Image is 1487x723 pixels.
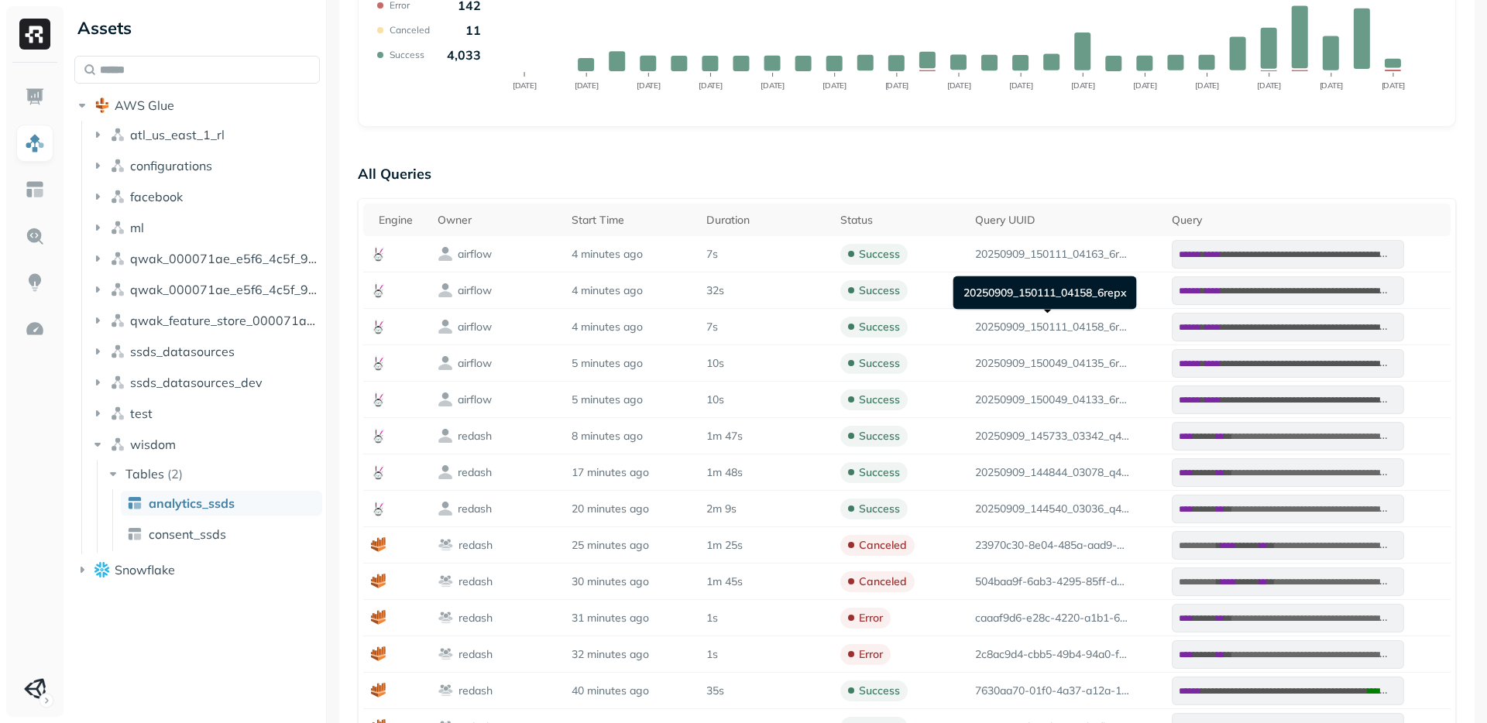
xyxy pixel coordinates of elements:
img: Assets [25,133,45,153]
span: qwak_feature_store_000071ae_e5f6_4c5f_97ab_2b533d00d294 [130,313,321,328]
img: namespace [110,406,125,421]
button: atl_us_east_1_rl [90,122,321,147]
p: 20250909_150111_04163_6repx [975,247,1130,262]
img: owner [438,464,453,480]
p: 20250909_150049_04133_6repx [975,392,1130,407]
span: Snowflake [115,562,175,577]
tspan: [DATE] [1195,81,1219,91]
p: airflow [458,320,492,334]
p: 7s [706,320,718,334]
img: namespace [110,189,125,204]
p: 20 minutes ago [572,502,690,516]
p: success [859,465,900,480]
p: redash [458,502,492,516]
img: namespace [110,437,125,452]
p: All Queries [358,158,1456,189]
p: airflow [458,247,492,262]
span: Tables [125,466,164,481]
tspan: [DATE] [699,81,723,91]
img: Optimization [25,319,45,339]
span: wisdom [130,437,176,452]
p: 504baa9f-6ab3-4295-85ff-d9e190c6d909 [975,574,1130,589]
p: 4 minutes ago [572,320,690,334]
p: error [859,647,883,662]
p: 20250909_150111_04158_6repx [975,320,1130,334]
p: redash [458,574,493,589]
img: owner [438,428,453,444]
button: wisdom [90,432,321,457]
div: Duration [706,213,825,228]
img: owner [438,246,453,262]
img: owner [438,355,453,371]
p: error [859,611,883,625]
span: qwak_000071ae_e5f6_4c5f_97ab_2b533d00d294_analytics_data [130,251,321,266]
p: success [859,356,900,371]
p: ( 2 ) [167,466,183,481]
img: owner [438,392,453,407]
button: configurations [90,153,321,178]
p: 31 minutes ago [572,611,690,625]
button: ssds_datasources_dev [90,370,321,395]
div: Status [840,213,959,228]
img: Asset Explorer [25,180,45,200]
p: 35s [706,684,724,698]
img: table [127,495,143,511]
p: 10s [706,392,724,407]
p: caaaf9d6-e28c-4220-a1b1-6776c3ea5f3e [975,611,1130,625]
p: 5 minutes ago [572,356,690,371]
p: 7s [706,247,718,262]
img: workgroup [438,683,454,698]
div: 20250909_150111_04158_6repx [953,276,1137,310]
p: 7630aa70-01f0-4a37-a12a-15142fc93a0a [975,684,1130,698]
p: 1m 47s [706,429,743,444]
p: 11 [465,22,481,38]
a: analytics_ssds [121,491,322,516]
p: 8 minutes ago [572,429,690,444]
p: success [859,684,900,698]
p: success [859,429,900,444]
img: table [127,526,143,542]
p: airflow [458,283,492,298]
p: 32s [706,283,724,298]
p: 23970c30-8e04-485a-aad9-a5801ec20252 [975,538,1130,553]
img: root [94,98,110,113]
img: namespace [110,282,125,297]
p: redash [458,647,493,662]
p: 1s [706,611,718,625]
span: ssds_datasources_dev [130,375,263,390]
img: Ryft [19,19,50,50]
img: namespace [110,313,125,328]
img: workgroup [438,574,454,589]
p: airflow [458,356,492,371]
img: owner [438,501,453,516]
p: 2c8ac9d4-cbb5-49b4-94a0-f5ea3a15093e [975,647,1130,662]
div: Query UUID [975,213,1156,228]
tspan: [DATE] [1009,81,1033,91]
p: success [859,283,900,298]
p: canceled [859,538,907,553]
p: 1m 25s [706,538,743,553]
span: consent_ssds [149,526,226,542]
span: analytics_ssds [149,495,235,511]
span: qwak_000071ae_e5f6_4c5f_97ab_2b533d00d294_analytics_data_view [130,282,321,297]
p: airflow [458,392,492,407]
button: AWS Glue [74,93,320,118]
div: Assets [74,15,320,40]
button: qwak_000071ae_e5f6_4c5f_97ab_2b533d00d294_analytics_data_view [90,277,321,302]
p: 4 minutes ago [572,247,690,262]
tspan: [DATE] [884,81,908,91]
button: Snowflake [74,557,320,582]
button: Tables(2) [105,461,321,486]
p: redash [458,611,493,625]
img: namespace [110,375,125,390]
p: canceled [859,574,907,589]
img: root [94,562,110,577]
img: owner [438,319,453,334]
img: namespace [110,127,125,142]
tspan: [DATE] [822,81,847,91]
p: 2m 9s [706,502,737,516]
img: namespace [110,251,125,266]
p: 20250909_144540_03036_q448m [975,502,1130,516]
p: 40 minutes ago [572,684,690,698]
p: Canceled [390,24,430,36]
